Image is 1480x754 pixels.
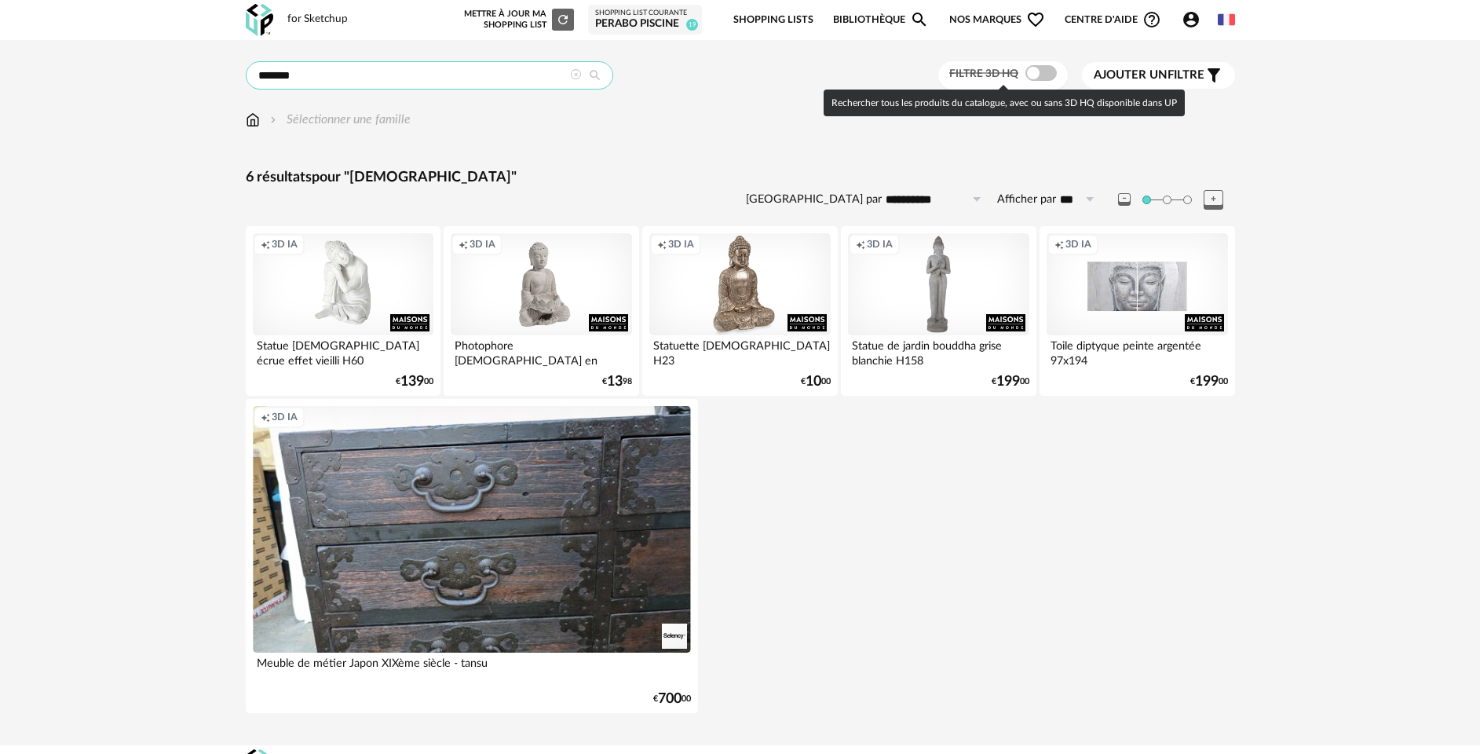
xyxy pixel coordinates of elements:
[261,411,270,423] span: Creation icon
[992,376,1029,387] div: € 00
[949,68,1018,79] span: Filtre 3D HQ
[595,9,695,18] div: Shopping List courante
[1054,238,1064,251] span: Creation icon
[444,226,638,396] a: Creation icon 3D IA Photophore [DEMOGRAPHIC_DATA] en ciment H 19 cm SÉRÉNITÉ €1398
[824,90,1185,116] div: Rechercher tous les produits du catalogue, avec ou sans 3D HQ disponible dans UP
[470,238,495,251] span: 3D IA
[556,15,570,24] span: Refresh icon
[272,238,298,251] span: 3D IA
[1218,11,1235,28] img: fr
[867,238,893,251] span: 3D IA
[856,238,865,251] span: Creation icon
[1082,62,1235,89] button: Ajouter unfiltre Filter icon
[246,399,698,713] a: Creation icon 3D IA Meuble de métier Japon XIXème siècle - tansu €70000
[949,2,1045,38] span: Nos marques
[833,2,929,38] a: BibliothèqueMagnify icon
[607,376,623,387] span: 13
[1026,10,1045,29] span: Heart Outline icon
[657,238,667,251] span: Creation icon
[246,226,440,396] a: Creation icon 3D IA Statue [DEMOGRAPHIC_DATA] écrue effet vieilli H60 €13900
[459,238,468,251] span: Creation icon
[396,376,433,387] div: € 00
[1204,66,1223,85] span: Filter icon
[801,376,831,387] div: € 00
[668,238,694,251] span: 3D IA
[996,376,1020,387] span: 199
[642,226,837,396] a: Creation icon 3D IA Statuette [DEMOGRAPHIC_DATA] H23 €1000
[451,335,631,367] div: Photophore [DEMOGRAPHIC_DATA] en ciment H 19 cm SÉRÉNITÉ
[806,376,821,387] span: 10
[1195,376,1219,387] span: 199
[272,411,298,423] span: 3D IA
[461,9,574,31] div: Mettre à jour ma Shopping List
[1047,335,1227,367] div: Toile diptyque peinte argentée 97x194
[595,17,695,31] div: PERABO PISCINE
[253,335,433,367] div: Statue [DEMOGRAPHIC_DATA] écrue effet vieilli H60
[649,335,830,367] div: Statuette [DEMOGRAPHIC_DATA] H23
[246,4,273,36] img: OXP
[1094,68,1204,83] span: filtre
[1182,10,1208,29] span: Account Circle icon
[997,192,1056,207] label: Afficher par
[267,111,411,129] div: Sélectionner une famille
[246,169,1235,187] div: 6 résultats
[1190,376,1228,387] div: € 00
[1182,10,1200,29] span: Account Circle icon
[1040,226,1234,396] a: Creation icon 3D IA Toile diptyque peinte argentée 97x194 €19900
[595,9,695,31] a: Shopping List courante PERABO PISCINE 19
[246,111,260,129] img: svg+xml;base64,PHN2ZyB3aWR0aD0iMTYiIGhlaWdodD0iMTciIHZpZXdCb3g9IjAgMCAxNiAxNyIgZmlsbD0ibm9uZSIgeG...
[287,13,348,27] div: for Sketchup
[733,2,813,38] a: Shopping Lists
[746,192,882,207] label: [GEOGRAPHIC_DATA] par
[1065,10,1161,29] span: Centre d'aideHelp Circle Outline icon
[686,19,698,31] span: 19
[653,694,691,705] div: € 00
[312,170,517,185] span: pour "[DEMOGRAPHIC_DATA]"
[841,226,1036,396] a: Creation icon 3D IA Statue de jardin bouddha grise blanchie H158 €19900
[261,238,270,251] span: Creation icon
[658,694,682,705] span: 700
[1142,10,1161,29] span: Help Circle Outline icon
[1094,69,1168,81] span: Ajouter un
[267,111,280,129] img: svg+xml;base64,PHN2ZyB3aWR0aD0iMTYiIGhlaWdodD0iMTYiIHZpZXdCb3g9IjAgMCAxNiAxNiIgZmlsbD0ibm9uZSIgeG...
[848,335,1029,367] div: Statue de jardin bouddha grise blanchie H158
[910,10,929,29] span: Magnify icon
[253,653,691,684] div: Meuble de métier Japon XIXème siècle - tansu
[602,376,632,387] div: € 98
[400,376,424,387] span: 139
[1065,238,1091,251] span: 3D IA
